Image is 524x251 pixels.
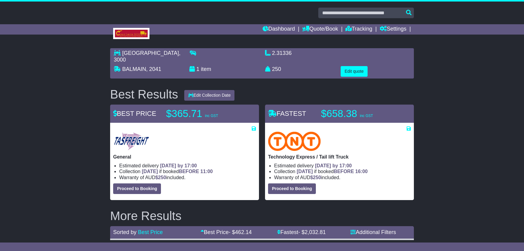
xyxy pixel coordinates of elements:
[113,110,156,117] span: BEST PRICE
[268,183,316,194] button: Proceed to Booking
[272,66,281,72] span: 250
[184,90,235,101] button: Edit Collection Date
[138,229,163,235] a: Best Price
[113,229,136,235] span: Sorted by
[122,50,179,56] span: [GEOGRAPHIC_DATA]
[380,24,406,35] a: Settings
[313,175,321,180] span: 250
[113,154,256,160] p: General
[274,175,411,180] li: Warranty of AUD included.
[158,175,166,180] span: 250
[235,229,252,235] span: 462.14
[113,132,150,151] img: Tasfreight: General
[119,163,256,169] li: Estimated delivery
[360,114,373,118] span: inc GST
[274,163,411,169] li: Estimated delivery
[200,169,213,174] span: 11:00
[302,24,338,35] a: Quote/Book
[341,66,368,77] button: Edit quote
[297,169,368,174] span: if booked
[179,169,199,174] span: BEFORE
[205,114,218,118] span: inc GST
[350,229,396,235] a: Additional Filters
[201,66,211,72] span: item
[114,50,180,63] span: , 3000
[142,169,158,174] span: [DATE]
[277,229,326,235] a: Fastest- $2,032.81
[107,88,181,101] div: Best Results
[274,169,411,174] li: Collection
[110,209,414,223] h2: More Results
[268,110,306,117] span: FASTEST
[334,169,354,174] span: BEFORE
[310,175,321,180] span: $
[305,229,326,235] span: 2,032.81
[272,50,292,56] span: 2.31336
[196,66,199,72] span: 1
[297,169,313,174] span: [DATE]
[268,132,321,151] img: TNT Domestic: Technology Express / Tail lift Truck
[166,108,242,120] p: $365.71
[263,24,295,35] a: Dashboard
[229,229,252,235] span: - $
[321,108,397,120] p: $658.38
[201,229,252,235] a: Best Price- $462.14
[142,169,213,174] span: if booked
[315,163,352,168] span: [DATE] by 17:00
[355,169,368,174] span: 16:00
[146,66,161,72] span: , 2041
[119,169,256,174] li: Collection
[160,163,197,168] span: [DATE] by 17:00
[298,229,326,235] span: - $
[346,24,372,35] a: Tracking
[155,175,166,180] span: $
[122,66,146,72] span: BALMAIN
[268,154,411,160] p: Technology Express / Tail lift Truck
[113,183,161,194] button: Proceed to Booking
[119,175,256,180] li: Warranty of AUD included.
